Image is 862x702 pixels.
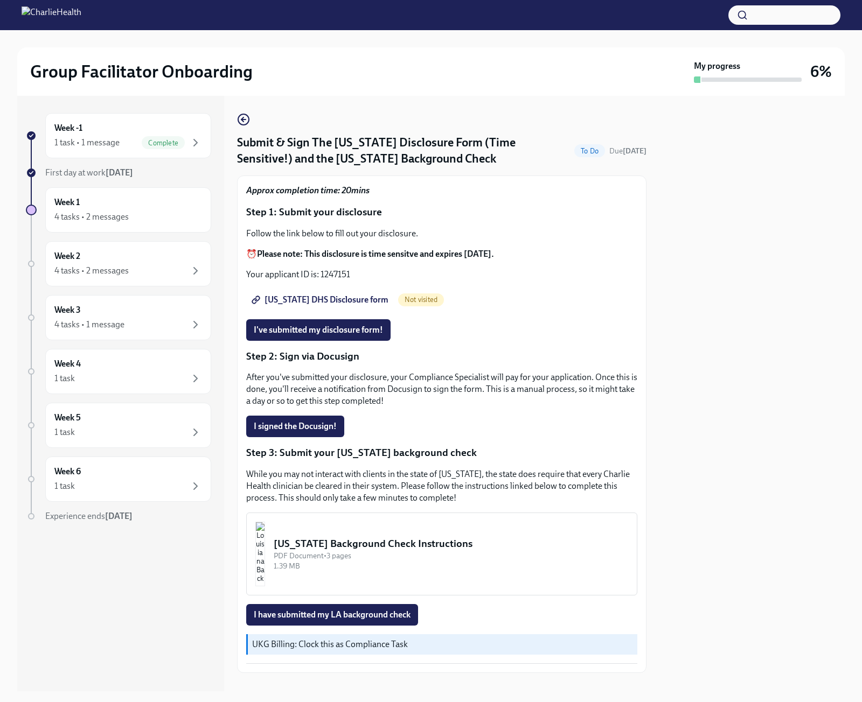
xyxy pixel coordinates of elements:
[246,416,344,437] button: I signed the Docusign!
[54,426,75,438] div: 1 task
[54,466,81,478] h6: Week 6
[54,304,81,316] h6: Week 3
[246,289,396,311] a: [US_STATE] DHS Disclosure form
[54,412,81,424] h6: Week 5
[54,358,81,370] h6: Week 4
[106,167,133,178] strong: [DATE]
[246,349,637,363] p: Step 2: Sign via Docusign
[609,146,646,156] span: September 11th, 2025 09:00
[246,228,637,240] p: Follow the link below to fill out your disclosure.
[54,196,80,208] h6: Week 1
[26,113,211,158] a: Week -11 task • 1 messageComplete
[623,146,646,156] strong: [DATE]
[30,61,253,82] h2: Group Facilitator Onboarding
[105,511,133,521] strong: [DATE]
[254,294,388,305] span: [US_STATE] DHS Disclosure form
[54,265,129,277] div: 4 tasks • 2 messages
[274,537,628,551] div: [US_STATE] Background Check Instructions
[810,62,832,81] h3: 6%
[252,638,633,650] p: UKG Billing: Clock this as Compliance Task
[54,319,124,331] div: 4 tasks • 1 message
[246,205,637,219] p: Step 1: Submit your disclosure
[255,522,265,586] img: Louisiana Background Check Instructions
[254,609,411,620] span: I have submitted my LA background check
[254,325,383,335] span: I've submitted my disclosure form!
[609,146,646,156] span: Due
[574,147,605,155] span: To Do
[26,295,211,340] a: Week 34 tasks • 1 message
[274,551,628,561] div: PDF Document • 3 pages
[246,248,637,260] p: ⏰
[54,373,75,384] div: 1 task
[237,135,570,167] h4: Submit & Sign The [US_STATE] Disclosure Form (Time Sensitive!) and the [US_STATE] Background Check
[257,249,494,259] strong: Please note: This disclosure is time sensitve and expires [DATE].
[246,185,370,195] strong: Approx completion time: 20mins
[45,511,133,521] span: Experience ends
[22,6,81,24] img: CharlieHealth
[26,457,211,502] a: Week 61 task
[254,421,337,432] span: I signed the Docusign!
[26,187,211,233] a: Week 14 tasks • 2 messages
[246,446,637,460] p: Step 3: Submit your [US_STATE] background check
[26,403,211,448] a: Week 51 task
[246,319,391,341] button: I've submitted my disclosure form!
[54,211,129,223] div: 4 tasks • 2 messages
[694,60,740,72] strong: My progress
[26,167,211,179] a: First day at work[DATE]
[246,269,637,280] p: Your applicant ID is: 1247151
[246,468,637,504] p: While you may not interact with clients in the state of [US_STATE], the state does require that e...
[398,296,444,304] span: Not visited
[54,122,82,134] h6: Week -1
[246,371,637,407] p: After you've submitted your disclosure, your Compliance Specialist will pay for your application....
[246,513,637,595] button: [US_STATE] Background Check InstructionsPDF Document•3 pages1.39 MB
[54,137,120,149] div: 1 task • 1 message
[246,604,418,626] button: I have submitted my LA background check
[54,250,80,262] h6: Week 2
[274,561,628,571] div: 1.39 MB
[142,139,185,147] span: Complete
[54,480,75,492] div: 1 task
[45,167,133,178] span: First day at work
[26,349,211,394] a: Week 41 task
[26,241,211,286] a: Week 24 tasks • 2 messages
